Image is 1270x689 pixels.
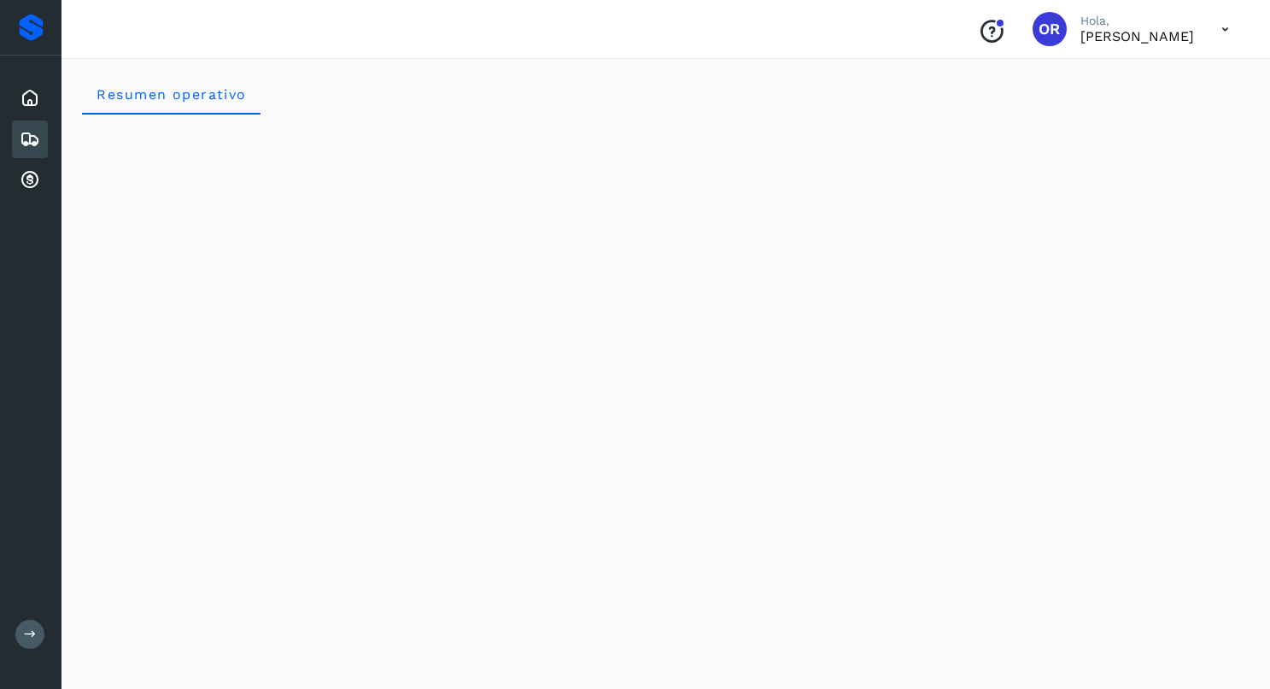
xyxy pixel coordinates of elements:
div: Embarques [12,121,48,158]
span: Resumen operativo [96,86,247,103]
p: Hola, [1080,14,1194,28]
div: Inicio [12,79,48,117]
p: Oscar Ramirez Nava [1080,28,1194,44]
div: Cuentas por cobrar [12,162,48,199]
